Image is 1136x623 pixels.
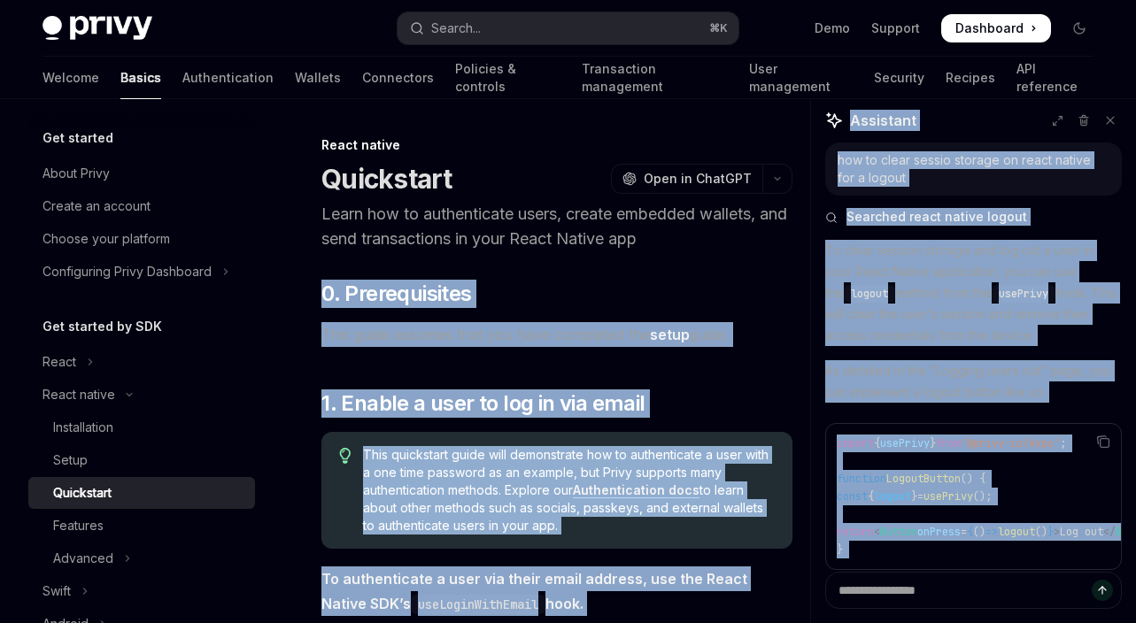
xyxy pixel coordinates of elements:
button: Toggle Configuring Privy Dashboard section [28,256,255,288]
span: const [837,489,868,504]
span: > [1054,525,1060,539]
div: React native [43,384,115,405]
a: Features [28,510,255,542]
span: () [973,525,985,539]
a: About Privy [28,158,255,189]
span: This quickstart guide will demonstrate how to authenticate a user with a one time password as an ... [363,446,775,535]
div: Swift [43,581,71,602]
a: Authentication docs [573,482,699,498]
span: usePrivy [880,436,930,450]
a: Choose your platform [28,223,255,255]
h5: Get started [43,127,113,149]
span: { [967,525,973,539]
a: Authentication [182,57,274,99]
span: logout [998,525,1035,539]
a: Wallets [295,57,341,99]
a: Recipes [946,57,995,99]
a: Welcome [43,57,99,99]
span: Log out [1060,525,1103,539]
div: React native [321,136,792,154]
span: (); [973,489,992,504]
button: Toggle React native section [28,379,255,411]
a: Create an account [28,190,255,222]
a: Basics [120,57,161,99]
a: Demo [815,19,850,37]
span: logout [874,489,911,504]
span: return [837,525,874,539]
span: } [1047,525,1054,539]
h5: Get started by SDK [43,316,162,337]
a: Installation [28,411,255,443]
img: dark logo [43,16,152,41]
a: Support [871,19,920,37]
div: React [43,351,76,373]
a: Policies & controls [455,57,560,99]
div: About Privy [43,163,110,184]
a: Connectors [362,57,434,99]
span: logout [851,287,888,301]
a: Transaction management [582,57,728,99]
span: LogoutButton [886,472,961,486]
span: usePrivy [999,287,1048,301]
div: Installation [53,417,113,438]
span: function [837,472,886,486]
span: </ [1103,525,1116,539]
span: () { [961,472,985,486]
a: setup [650,326,690,344]
p: To clear session storage and log out a user in your React Native application, you can use the met... [825,240,1122,346]
a: User management [749,57,853,99]
button: Searched react native logout [825,208,1122,226]
span: } [837,542,843,557]
a: Security [874,57,924,99]
button: Toggle React section [28,346,255,378]
span: = [961,525,967,539]
div: Quickstart [53,482,112,504]
div: how to clear sessio storage on react native for a logout [838,151,1109,187]
button: Toggle Swift section [28,575,255,607]
span: Dashboard [955,19,1024,37]
a: Quickstart [28,477,255,509]
span: } [930,436,936,450]
span: = [917,489,923,504]
div: Choose your platform [43,228,170,250]
div: Search... [431,18,481,39]
span: This guide assumes that you have completed the guide. [321,322,792,347]
div: Create an account [43,196,151,217]
div: Setup [53,450,88,471]
button: Toggle dark mode [1065,14,1093,42]
span: ⌘ K [709,21,728,35]
button: Copy the contents from the code block [1092,430,1115,453]
span: Button [880,525,917,539]
span: => [985,525,998,539]
p: Learn how to authenticate users, create embedded wallets, and send transactions in your React Nat... [321,202,792,251]
a: API reference [1016,57,1093,99]
span: { [874,436,880,450]
svg: Tip [339,448,352,464]
span: '@privy-io/expo' [961,436,1060,450]
span: 0. Prerequisites [321,280,471,308]
button: Send message [1092,580,1113,601]
div: Features [53,515,104,536]
span: Assistant [850,110,916,131]
span: Searched react native logout [846,208,1027,226]
span: ; [1060,436,1066,450]
span: () [1035,525,1047,539]
div: Configuring Privy Dashboard [43,261,212,282]
span: from [936,436,961,450]
button: Toggle Advanced section [28,542,255,574]
p: As detailed in the "Logging users out" page, you can implement a logout button like so: [825,360,1122,403]
button: Open in ChatGPT [611,164,762,194]
span: { [868,489,874,504]
span: } [911,489,917,504]
span: onPress [917,525,961,539]
span: import [837,436,874,450]
span: < [874,525,880,539]
button: Open search [398,12,738,44]
textarea: Ask a question... [825,572,1122,609]
h1: Quickstart [321,163,452,195]
span: 1. Enable a user to log in via email [321,389,645,418]
span: Open in ChatGPT [644,170,752,188]
a: Dashboard [941,14,1051,42]
span: usePrivy [923,489,973,504]
a: Setup [28,444,255,476]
